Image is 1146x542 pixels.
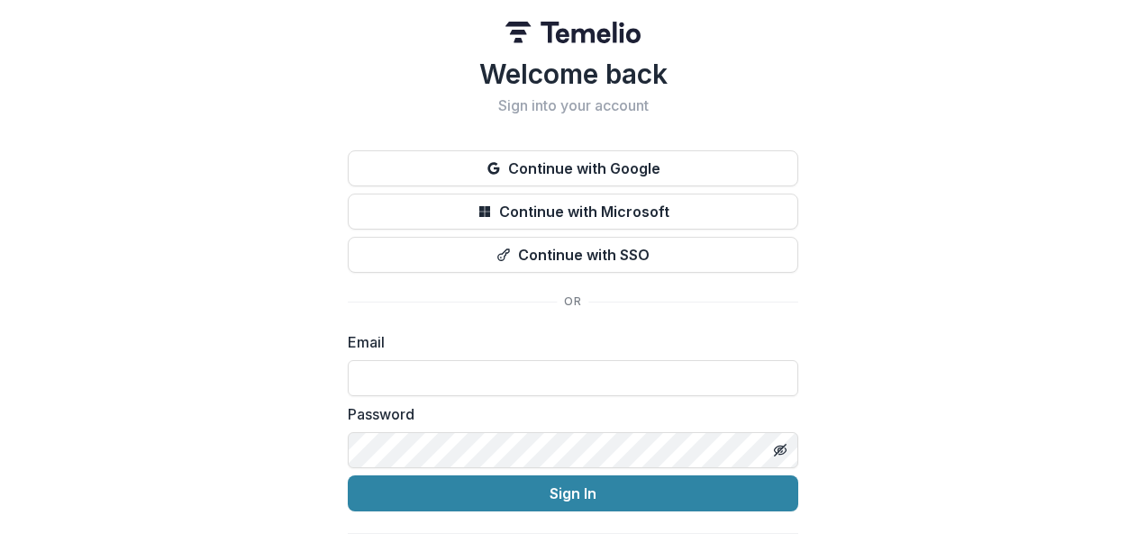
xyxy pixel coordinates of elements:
button: Toggle password visibility [766,436,795,465]
h2: Sign into your account [348,97,798,114]
button: Continue with Google [348,150,798,186]
h1: Welcome back [348,58,798,90]
button: Continue with Microsoft [348,194,798,230]
label: Email [348,331,787,353]
img: Temelio [505,22,641,43]
button: Continue with SSO [348,237,798,273]
button: Sign In [348,475,798,511]
label: Password [348,403,787,425]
